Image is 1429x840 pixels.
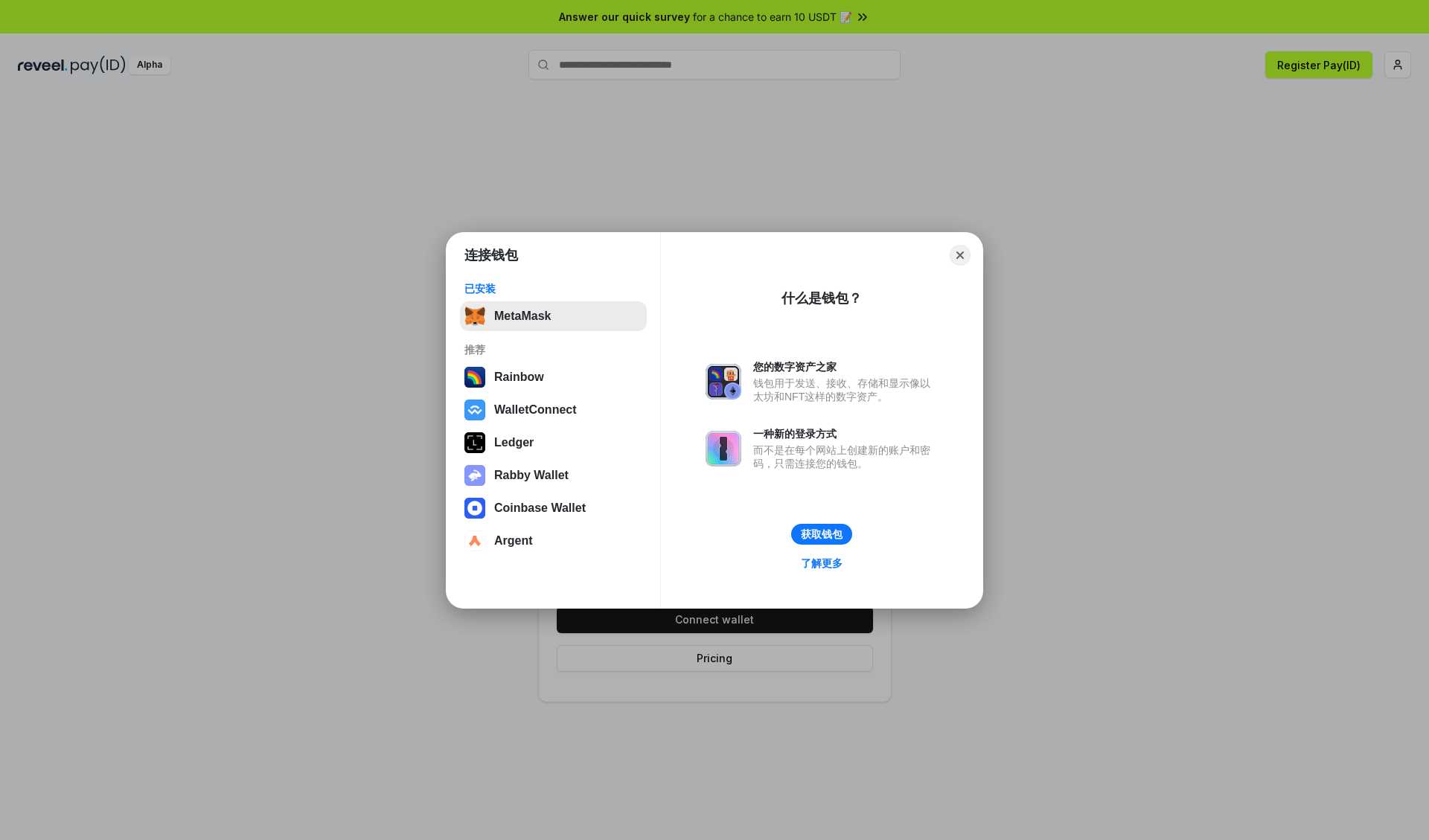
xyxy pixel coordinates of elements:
[706,431,741,467] img: svg+xml,%3Csvg%20xmlns%3D%22http%3A%2F%2Fwww.w3.org%2F2000%2Fsvg%22%20fill%3D%22none%22%20viewBox...
[494,436,534,449] div: Ledger
[753,376,938,403] div: 钱包用于发送、接收、存储和显示像以太坊和NFT这样的数字资产。
[494,403,577,417] div: WalletConnect
[753,360,938,373] div: 您的数字资产之家
[950,245,971,266] button: Close
[494,371,544,384] div: Rainbow
[464,367,485,388] img: svg+xml,%3Csvg%20width%3D%22120%22%20height%3D%22120%22%20viewBox%3D%220%200%20120%20120%22%20fil...
[781,289,862,307] div: 什么是钱包？
[460,362,647,392] button: Rainbow
[464,400,485,420] img: svg+xml,%3Csvg%20width%3D%2228%22%20height%3D%2228%22%20viewBox%3D%220%200%2028%2028%22%20fill%3D...
[460,461,647,490] button: Rabby Wallet
[791,524,852,545] button: 获取钱包
[464,306,485,327] img: svg+xml,%3Csvg%20fill%3D%22none%22%20height%3D%2233%22%20viewBox%3D%220%200%2035%2033%22%20width%...
[753,427,938,440] div: 一种新的登录方式
[464,246,518,264] h1: 连接钱包
[494,469,569,482] div: Rabby Wallet
[464,530,485,551] img: svg+xml,%3Csvg%20width%3D%2228%22%20height%3D%2228%22%20viewBox%3D%220%200%2028%2028%22%20fill%3D...
[801,528,843,541] div: 获取钱包
[706,364,741,400] img: svg+xml,%3Csvg%20xmlns%3D%22http%3A%2F%2Fwww.w3.org%2F2000%2Fsvg%22%20fill%3D%22none%22%20viewBox...
[494,501,586,515] div: Coinbase Wallet
[494,534,533,548] div: Argent
[464,432,485,453] img: svg+xml,%3Csvg%20xmlns%3D%22http%3A%2F%2Fwww.w3.org%2F2000%2Fsvg%22%20width%3D%2228%22%20height%3...
[464,465,485,486] img: svg+xml,%3Csvg%20xmlns%3D%22http%3A%2F%2Fwww.w3.org%2F2000%2Fsvg%22%20fill%3D%22none%22%20viewBox...
[460,526,647,556] button: Argent
[494,310,551,323] div: MetaMask
[464,498,485,519] img: svg+xml,%3Csvg%20width%3D%2228%22%20height%3D%2228%22%20viewBox%3D%220%200%2028%2028%22%20fill%3D...
[460,395,647,425] button: WalletConnect
[792,554,851,573] a: 了解更多
[460,301,647,331] button: MetaMask
[464,343,642,356] div: 推荐
[464,282,642,295] div: 已安装
[801,557,843,570] div: 了解更多
[460,428,647,458] button: Ledger
[753,443,938,470] div: 而不是在每个网站上创建新的账户和密码，只需连接您的钱包。
[460,493,647,523] button: Coinbase Wallet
